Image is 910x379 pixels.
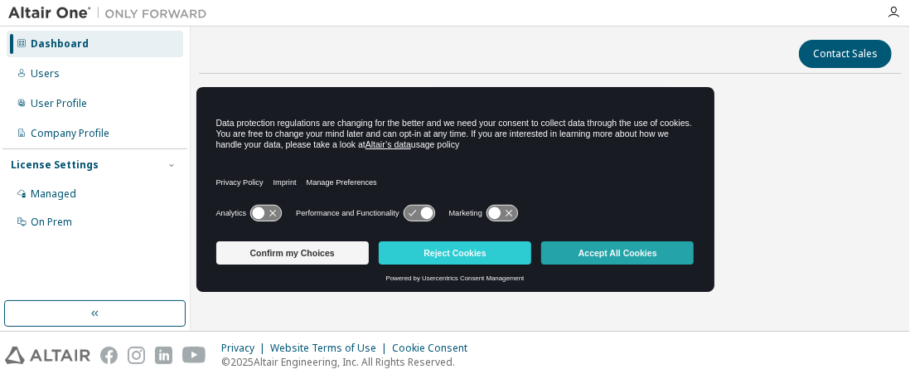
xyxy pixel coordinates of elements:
div: Managed [31,187,76,201]
img: facebook.svg [100,347,118,364]
button: Contact Sales [799,40,892,68]
div: Website Terms of Use [270,342,392,355]
div: Users [31,67,60,80]
div: Privacy [221,342,270,355]
img: Altair One [8,5,215,22]
div: License Settings [11,158,99,172]
div: On Prem [31,216,72,229]
div: Cookie Consent [392,342,477,355]
div: Dashboard [31,37,89,51]
img: linkedin.svg [155,347,172,364]
img: altair_logo.svg [5,347,90,364]
img: youtube.svg [182,347,206,364]
div: User Profile [31,97,87,110]
p: © 2025 Altair Engineering, Inc. All Rights Reserved. [221,355,477,369]
img: instagram.svg [128,347,145,364]
div: Company Profile [31,127,109,140]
